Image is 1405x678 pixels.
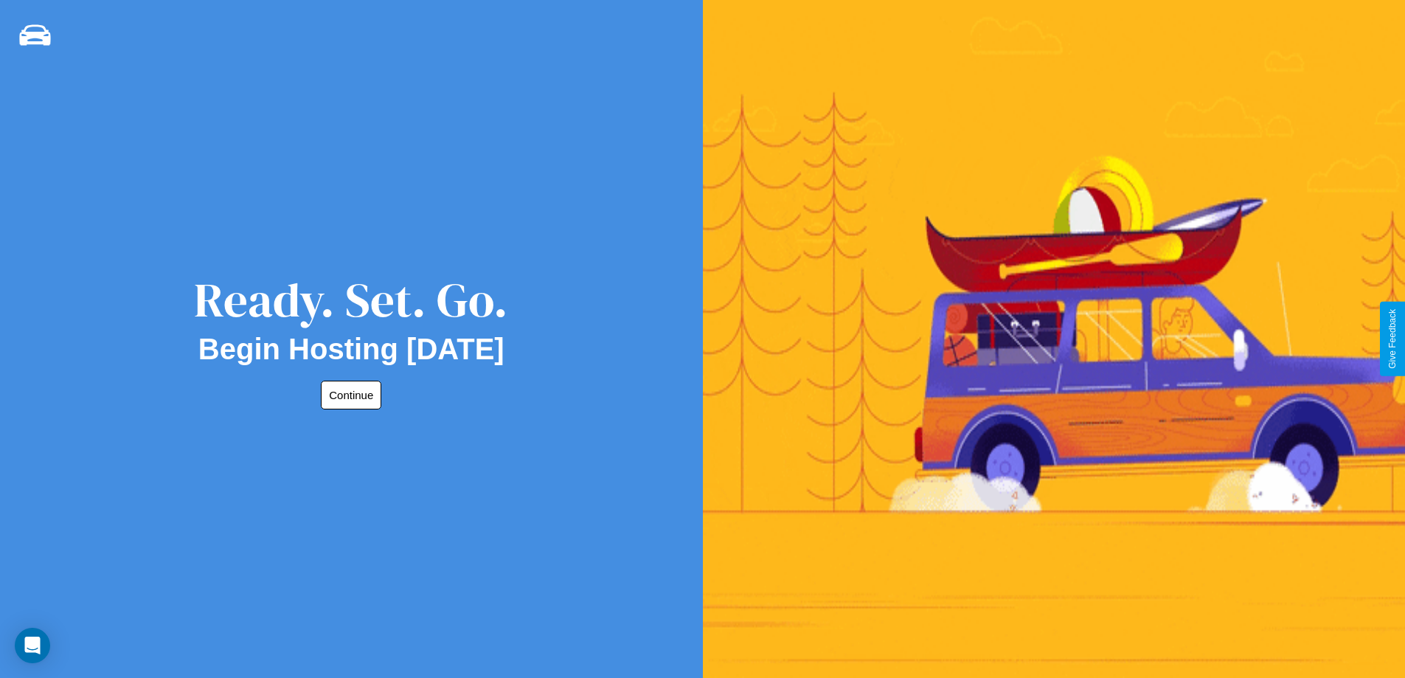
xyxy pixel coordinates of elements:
button: Continue [321,381,381,409]
div: Give Feedback [1387,309,1398,369]
div: Open Intercom Messenger [15,628,50,663]
div: Ready. Set. Go. [194,267,508,333]
h2: Begin Hosting [DATE] [198,333,504,366]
